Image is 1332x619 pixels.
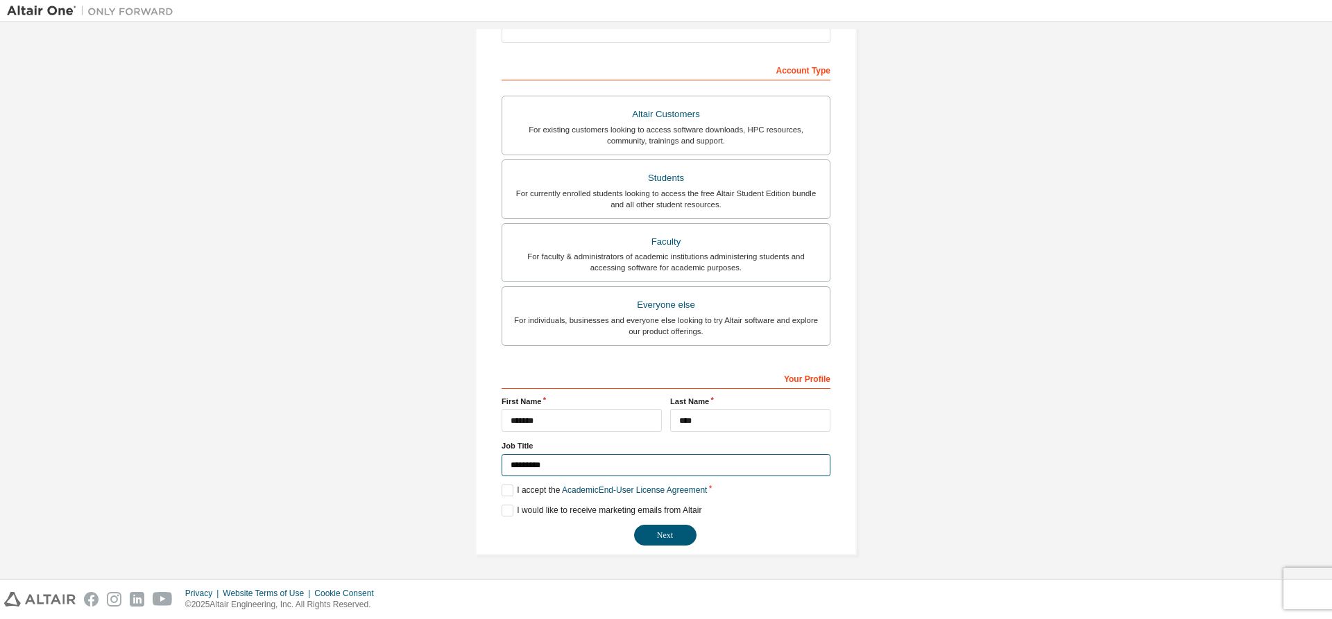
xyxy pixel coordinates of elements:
[185,588,223,599] div: Privacy
[314,588,382,599] div: Cookie Consent
[511,168,821,188] div: Students
[502,485,707,496] label: I accept the
[223,588,314,599] div: Website Terms of Use
[502,440,830,451] label: Job Title
[511,295,821,315] div: Everyone else
[511,251,821,273] div: For faculty & administrators of academic institutions administering students and accessing softwa...
[185,599,382,611] p: © 2025 Altair Engineering, Inc. All Rights Reserved.
[4,592,76,607] img: altair_logo.svg
[511,315,821,337] div: For individuals, businesses and everyone else looking to try Altair software and explore our prod...
[511,232,821,252] div: Faculty
[7,4,180,18] img: Altair One
[502,396,662,407] label: First Name
[511,124,821,146] div: For existing customers looking to access software downloads, HPC resources, community, trainings ...
[502,367,830,389] div: Your Profile
[153,592,173,607] img: youtube.svg
[634,525,697,546] button: Next
[562,485,707,495] a: Academic End-User License Agreement
[107,592,121,607] img: instagram.svg
[511,105,821,124] div: Altair Customers
[511,188,821,210] div: For currently enrolled students looking to access the free Altair Student Edition bundle and all ...
[130,592,144,607] img: linkedin.svg
[502,58,830,80] div: Account Type
[670,396,830,407] label: Last Name
[84,592,99,607] img: facebook.svg
[502,505,701,516] label: I would like to receive marketing emails from Altair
